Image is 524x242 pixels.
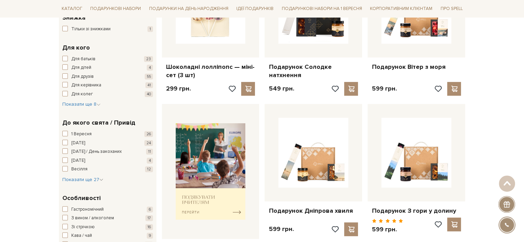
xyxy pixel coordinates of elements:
span: 24 [144,140,153,146]
span: 4 [147,65,153,71]
button: Для колег 40 [62,91,153,98]
img: banner [176,123,246,220]
span: Показати ще 8 [62,101,101,107]
button: Кава / чай 9 [62,232,153,239]
button: Зі стрічкою 16 [62,224,153,231]
span: Весілля [71,166,88,173]
a: Подарунки на День народження [146,3,231,14]
button: Для батьків 23 [62,56,153,63]
a: Корпоративним клієнтам [367,3,435,14]
span: Особливості [62,193,101,203]
span: 6 [147,207,153,212]
button: Для керівника 41 [62,82,153,89]
button: [DATE] 4 [62,157,153,164]
span: З вином / алкоголем [71,215,114,222]
p: 549 грн. [269,85,294,93]
span: Знижка [62,13,85,22]
span: 23 [144,56,153,62]
span: Для батьків [71,56,95,63]
button: З вином / алкоголем 17 [62,215,153,222]
span: Для дітей [71,64,91,71]
button: Для друзів 55 [62,73,153,80]
span: [DATE] / День закоханих [71,148,122,155]
p: 299 грн. [166,85,191,93]
span: 1 Вересня [71,131,92,138]
span: Для друзів [71,73,94,80]
p: 599 грн. [372,85,397,93]
button: Для дітей 4 [62,64,153,71]
p: 599 грн. [269,225,294,233]
button: [DATE] 24 [62,140,153,147]
span: 9 [147,233,153,239]
span: Для кого [62,43,90,52]
span: 40 [145,91,153,97]
span: Зі стрічкою [71,224,95,231]
a: Подарунок Вітер з моря [372,63,461,71]
span: 16 [145,224,153,230]
button: Тільки зі знижками 1 [62,26,153,33]
span: 55 [145,74,153,80]
a: Шоколадні лолліпопс — міні-сет (3 шт) [166,63,255,79]
p: 599 грн. [372,225,403,233]
a: Подарунок З гори у долину [372,207,461,215]
span: 4 [147,158,153,164]
span: Гастрономічний [71,206,104,213]
a: Про Spell [438,3,465,14]
button: 1 Вересня 26 [62,131,153,138]
span: Кава / чай [71,232,92,239]
a: Подарункові набори на 1 Вересня [279,3,365,14]
span: [DATE] [71,157,85,164]
span: Для колег [71,91,93,98]
span: Тільки зі знижками [71,26,111,33]
a: Ідеї подарунків [234,3,276,14]
a: Подарунок Дніпрова хвиля [269,207,358,215]
a: Подарунок Солодке натхнення [269,63,358,79]
a: Подарункові набори [88,3,144,14]
button: Весілля 12 [62,166,153,173]
span: 1 [147,26,153,32]
span: 17 [145,215,153,221]
span: 41 [145,82,153,88]
button: [DATE] / День закоханих 11 [62,148,153,155]
span: [DATE] [71,140,85,147]
span: 11 [146,149,153,155]
button: Гастрономічний 6 [62,206,153,213]
span: Для керівника [71,82,101,89]
a: Каталог [59,3,85,14]
span: До якого свята / Привід [62,118,135,127]
span: 12 [145,166,153,172]
button: Показати ще 8 [62,101,101,108]
span: 26 [144,131,153,137]
button: Показати ще 27 [62,176,103,183]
